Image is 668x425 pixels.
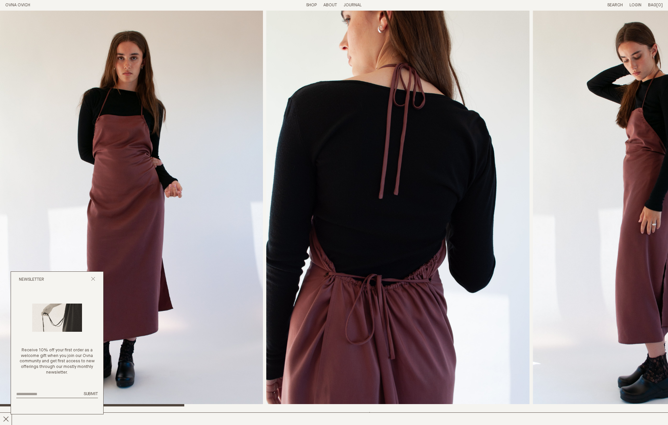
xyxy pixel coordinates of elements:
div: 2 / 8 [266,11,529,406]
button: Submit [84,391,98,397]
a: Search [607,3,623,7]
a: Shop [306,3,317,7]
span: Bag [648,3,656,7]
a: Login [629,3,641,7]
a: Journal [344,3,362,7]
p: Receive 10% off your first order as a welcome gift when you join our Ovna community and get first... [16,348,98,376]
a: Home [5,3,30,7]
span: $330.00 [368,412,386,416]
h2: Apron Dress [5,412,166,421]
span: [0] [656,3,663,7]
span: Submit [84,392,98,396]
button: Close popup [91,277,95,283]
img: Apron Dress [266,11,529,406]
summary: About [323,3,337,8]
h2: Newsletter [19,277,44,283]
